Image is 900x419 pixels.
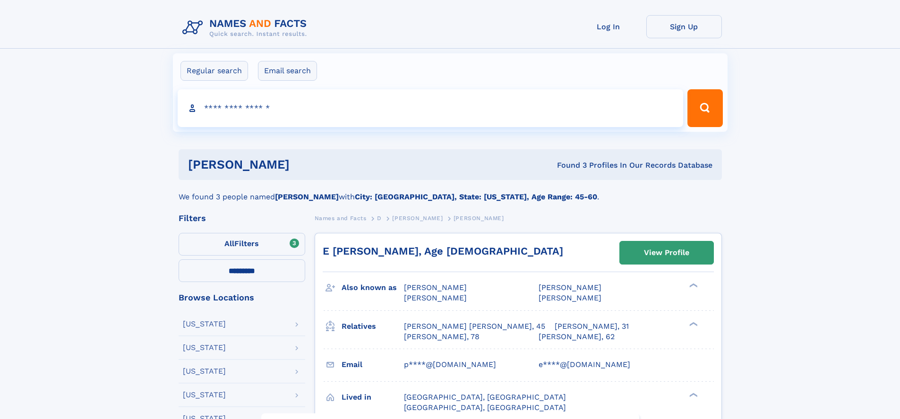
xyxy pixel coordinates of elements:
[323,245,563,257] a: E [PERSON_NAME], Age [DEMOGRAPHIC_DATA]
[539,332,615,342] a: [PERSON_NAME], 62
[275,192,339,201] b: [PERSON_NAME]
[687,392,698,398] div: ❯
[404,332,480,342] a: [PERSON_NAME], 78
[555,321,629,332] a: [PERSON_NAME], 31
[644,242,689,264] div: View Profile
[620,241,713,264] a: View Profile
[571,15,646,38] a: Log In
[188,159,423,171] h1: [PERSON_NAME]
[342,318,404,334] h3: Relatives
[224,239,234,248] span: All
[392,212,443,224] a: [PERSON_NAME]
[404,293,467,302] span: [PERSON_NAME]
[355,192,597,201] b: City: [GEOGRAPHIC_DATA], State: [US_STATE], Age Range: 45-60
[342,389,404,405] h3: Lived in
[183,391,226,399] div: [US_STATE]
[342,280,404,296] h3: Also known as
[183,368,226,375] div: [US_STATE]
[404,393,566,402] span: [GEOGRAPHIC_DATA], [GEOGRAPHIC_DATA]
[377,212,382,224] a: D
[454,215,504,222] span: [PERSON_NAME]
[404,283,467,292] span: [PERSON_NAME]
[180,61,248,81] label: Regular search
[404,321,545,332] a: [PERSON_NAME] [PERSON_NAME], 45
[179,15,315,41] img: Logo Names and Facts
[178,89,684,127] input: search input
[392,215,443,222] span: [PERSON_NAME]
[377,215,382,222] span: D
[687,89,722,127] button: Search Button
[315,212,367,224] a: Names and Facts
[646,15,722,38] a: Sign Up
[423,160,712,171] div: Found 3 Profiles In Our Records Database
[539,293,601,302] span: [PERSON_NAME]
[179,293,305,302] div: Browse Locations
[183,320,226,328] div: [US_STATE]
[179,214,305,222] div: Filters
[539,283,601,292] span: [PERSON_NAME]
[258,61,317,81] label: Email search
[179,180,722,203] div: We found 3 people named with .
[687,282,698,289] div: ❯
[179,233,305,256] label: Filters
[342,357,404,373] h3: Email
[183,344,226,351] div: [US_STATE]
[404,403,566,412] span: [GEOGRAPHIC_DATA], [GEOGRAPHIC_DATA]
[687,321,698,327] div: ❯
